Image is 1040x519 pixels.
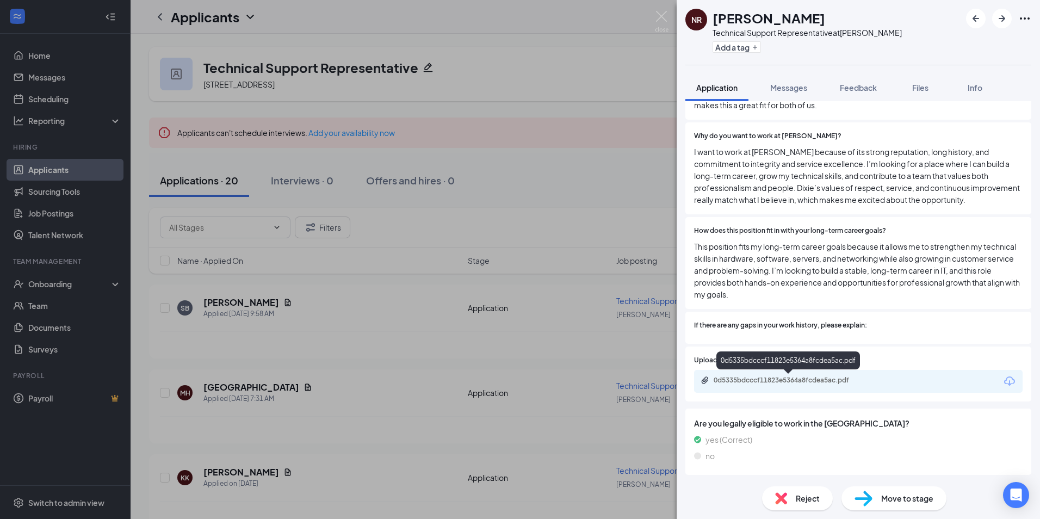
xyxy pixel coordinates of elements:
[796,492,820,504] span: Reject
[694,417,1023,429] span: Are you legally eligible to work in the [GEOGRAPHIC_DATA]?
[969,12,982,25] svg: ArrowLeftNew
[713,27,902,38] div: Technical Support Representative at [PERSON_NAME]
[694,131,841,141] span: Why do you want to work at [PERSON_NAME]?
[694,320,867,331] span: If there are any gaps in your work history, please explain:
[714,376,866,385] div: 0d5335bdcccf11823e5364a8fcdea5ac.pdf
[840,83,877,92] span: Feedback
[752,44,758,51] svg: Plus
[968,83,982,92] span: Info
[770,83,807,92] span: Messages
[713,9,825,27] h1: [PERSON_NAME]
[966,9,986,28] button: ArrowLeftNew
[691,14,702,25] div: NR
[992,9,1012,28] button: ArrowRight
[694,146,1023,206] span: I want to work at [PERSON_NAME] because of its strong reputation, long history, and commitment to...
[694,226,886,236] span: How does this position fit in with your long-term career goals?
[713,41,761,53] button: PlusAdd a tag
[1018,12,1031,25] svg: Ellipses
[705,434,752,446] span: yes (Correct)
[1003,375,1016,388] svg: Download
[696,83,738,92] span: Application
[694,355,744,366] span: Upload Resume
[694,240,1023,300] span: This position fits my long-term career goals because it allows me to strengthen my technical skil...
[716,351,860,369] div: 0d5335bdcccf11823e5364a8fcdea5ac.pdf
[705,450,715,462] span: no
[995,12,1008,25] svg: ArrowRight
[701,376,709,385] svg: Paperclip
[881,492,933,504] span: Move to stage
[912,83,928,92] span: Files
[701,376,877,386] a: Paperclip0d5335bdcccf11823e5364a8fcdea5ac.pdf
[1003,482,1029,508] div: Open Intercom Messenger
